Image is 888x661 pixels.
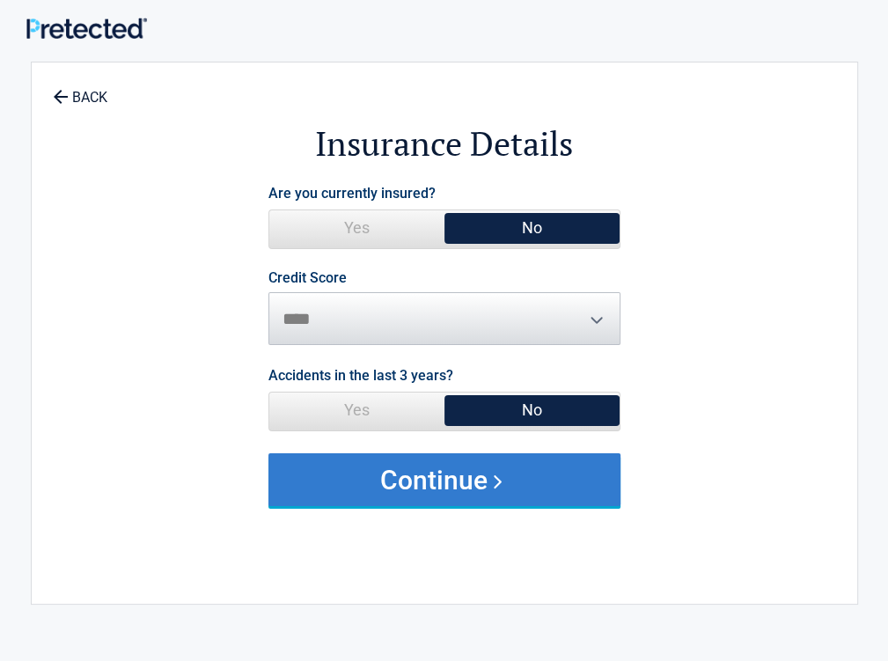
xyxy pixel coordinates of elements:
button: Continue [268,453,620,506]
span: No [444,393,620,428]
label: Are you currently insured? [268,181,436,205]
label: Credit Score [268,271,347,285]
a: BACK [49,74,111,105]
span: Yes [269,210,444,246]
img: Main Logo [26,18,147,40]
label: Accidents in the last 3 years? [268,364,453,387]
span: Yes [269,393,444,428]
span: No [444,210,620,246]
h2: Insurance Details [128,121,760,166]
